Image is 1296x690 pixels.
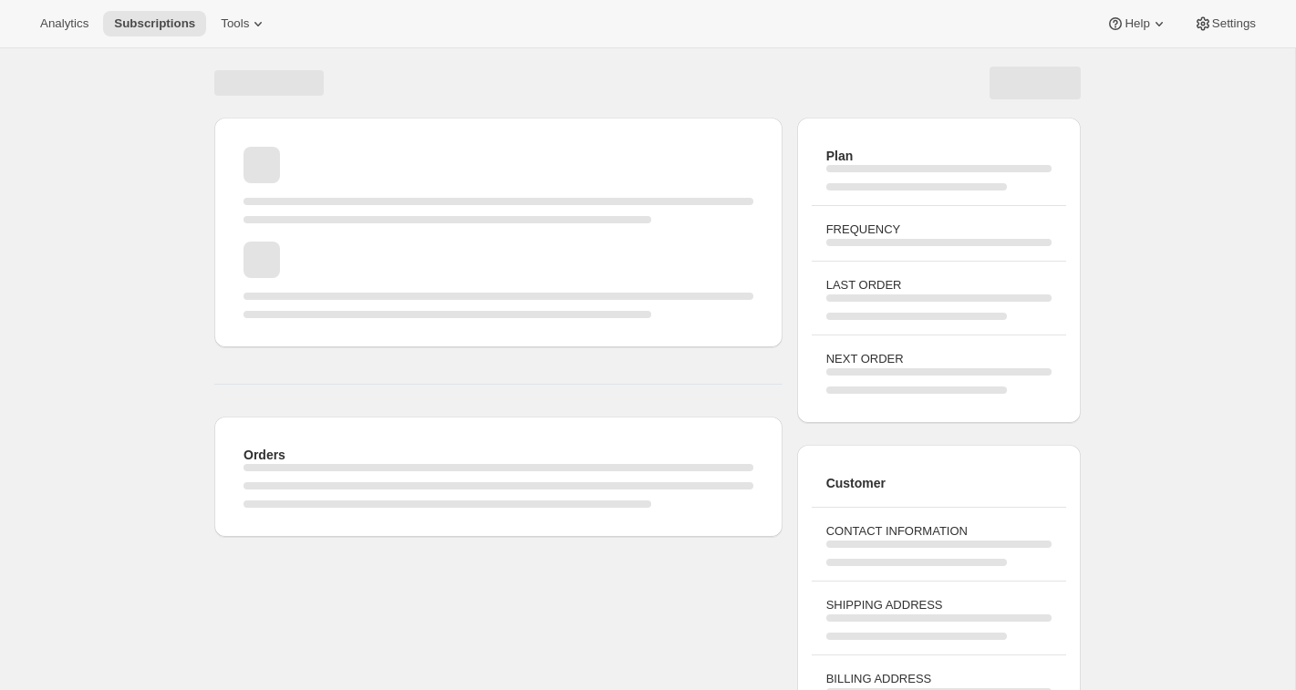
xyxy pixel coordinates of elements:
span: Settings [1212,16,1256,31]
button: Help [1095,11,1178,36]
button: Subscriptions [103,11,206,36]
h2: Customer [826,474,1052,492]
h2: Plan [826,147,1052,165]
h3: LAST ORDER [826,276,1052,294]
h2: Orders [244,446,753,464]
button: Analytics [29,11,99,36]
h3: CONTACT INFORMATION [826,522,1052,541]
button: Tools [210,11,278,36]
span: Tools [221,16,249,31]
h3: FREQUENCY [826,221,1052,239]
span: Subscriptions [114,16,195,31]
button: Settings [1183,11,1267,36]
span: Help [1125,16,1149,31]
span: Analytics [40,16,88,31]
h3: BILLING ADDRESS [826,670,1052,688]
h3: NEXT ORDER [826,350,1052,368]
h3: SHIPPING ADDRESS [826,596,1052,614]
